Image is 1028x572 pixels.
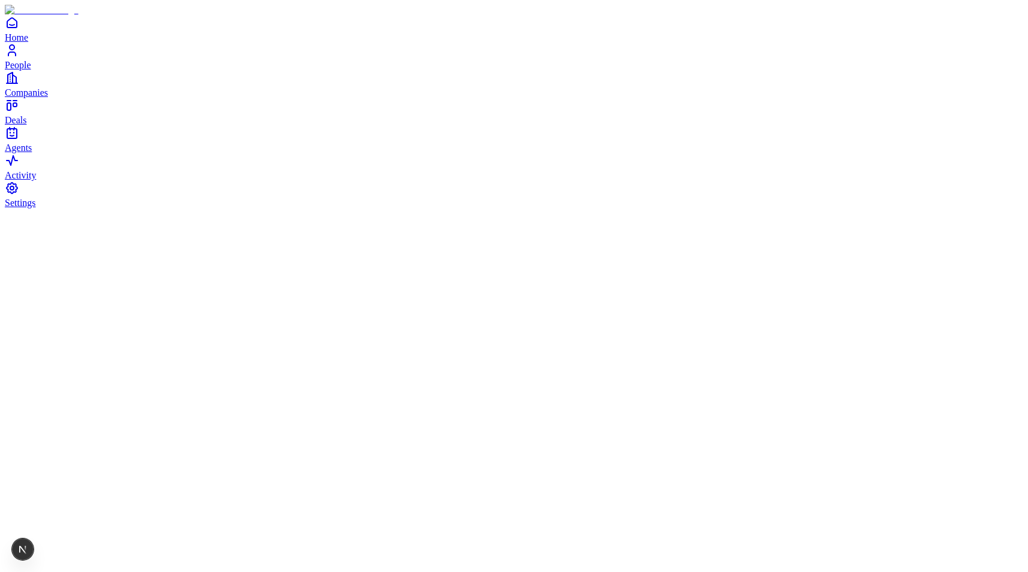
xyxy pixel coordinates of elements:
a: Deals [5,98,1023,125]
span: People [5,60,31,70]
img: Item Brain Logo [5,5,78,16]
a: Settings [5,181,1023,208]
a: Agents [5,126,1023,153]
a: Companies [5,71,1023,98]
a: Home [5,16,1023,43]
a: People [5,43,1023,70]
span: Activity [5,170,36,180]
span: Agents [5,143,32,153]
span: Companies [5,87,48,98]
span: Settings [5,198,36,208]
span: Deals [5,115,26,125]
span: Home [5,32,28,43]
a: Activity [5,153,1023,180]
